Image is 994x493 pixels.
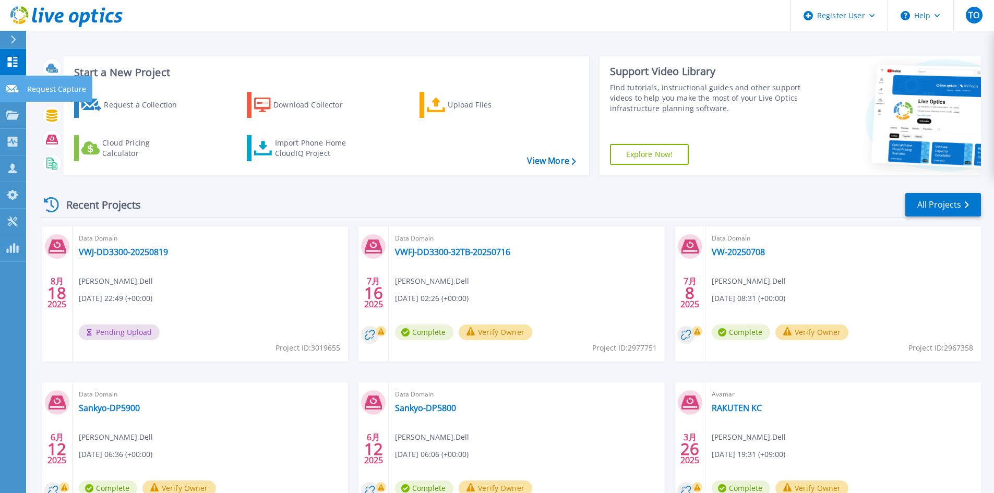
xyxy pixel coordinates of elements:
[908,342,973,354] span: Project ID: 2967358
[102,138,186,159] div: Cloud Pricing Calculator
[680,430,700,468] div: 3月 2025
[79,293,152,304] span: [DATE] 22:49 (+00:00)
[527,156,576,166] a: View More
[395,403,456,413] a: Sankyo-DP5800
[79,247,168,257] a: VWJ-DD3300-20250819
[74,67,576,78] h3: Start a New Project
[273,94,357,115] div: Download Collector
[79,275,153,287] span: [PERSON_NAME] , Dell
[74,135,190,161] a: Cloud Pricing Calculator
[685,288,694,297] span: 8
[79,403,140,413] a: Sankyo-DP5900
[27,76,86,103] p: Request Capture
[47,288,66,297] span: 18
[712,275,786,287] span: [PERSON_NAME] , Dell
[395,324,453,340] span: Complete
[712,389,975,400] span: Avamar
[364,288,383,297] span: 16
[247,92,363,118] a: Download Collector
[47,444,66,453] span: 12
[395,293,469,304] span: [DATE] 02:26 (+00:00)
[79,233,342,244] span: Data Domain
[610,65,805,78] div: Support Video Library
[276,342,340,354] span: Project ID: 3019655
[79,449,152,460] span: [DATE] 06:36 (+00:00)
[364,274,384,312] div: 7月 2025
[395,247,510,257] a: VWFJ-DD3300-32TB-20250716
[905,193,981,217] a: All Projects
[459,324,532,340] button: Verify Owner
[680,444,699,453] span: 26
[79,389,342,400] span: Data Domain
[104,94,187,115] div: Request a Collection
[47,274,67,312] div: 8月 2025
[610,82,805,114] div: Find tutorials, instructional guides and other support videos to help you make the most of your L...
[395,431,469,443] span: [PERSON_NAME] , Dell
[364,430,384,468] div: 6月 2025
[47,430,67,468] div: 6月 2025
[775,324,849,340] button: Verify Owner
[420,92,536,118] a: Upload Files
[712,431,786,443] span: [PERSON_NAME] , Dell
[364,444,383,453] span: 12
[74,92,190,118] a: Request a Collection
[712,233,975,244] span: Data Domain
[79,431,153,443] span: [PERSON_NAME] , Dell
[79,324,160,340] span: Pending Upload
[712,449,785,460] span: [DATE] 19:31 (+09:00)
[712,293,785,304] span: [DATE] 08:31 (+00:00)
[395,449,469,460] span: [DATE] 06:06 (+00:00)
[968,11,979,19] span: TO
[395,389,658,400] span: Data Domain
[610,144,689,165] a: Explore Now!
[40,192,155,218] div: Recent Projects
[712,403,762,413] a: RAKUTEN KC
[680,274,700,312] div: 7月 2025
[712,247,765,257] a: VW-20250708
[395,275,469,287] span: [PERSON_NAME] , Dell
[592,342,657,354] span: Project ID: 2977751
[712,324,770,340] span: Complete
[448,94,531,115] div: Upload Files
[395,233,658,244] span: Data Domain
[275,138,356,159] div: Import Phone Home CloudIQ Project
